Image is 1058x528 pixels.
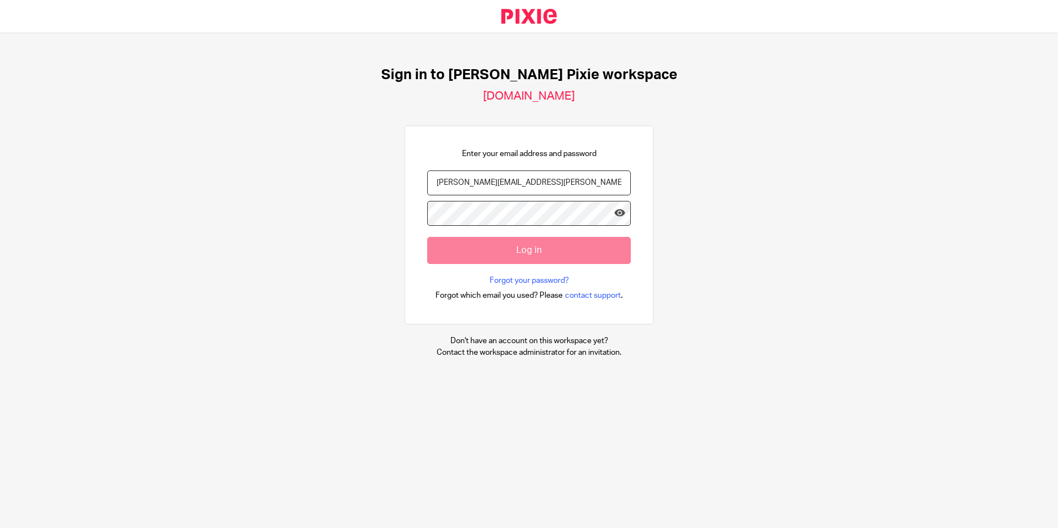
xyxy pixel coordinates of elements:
input: Log in [427,237,631,264]
span: Forgot which email you used? Please [435,290,563,301]
span: contact support [565,290,621,301]
p: Contact the workspace administrator for an invitation. [437,347,621,358]
div: . [435,289,623,302]
h1: Sign in to [PERSON_NAME] Pixie workspace [381,66,677,84]
input: name@example.com [427,170,631,195]
h2: [DOMAIN_NAME] [483,89,575,103]
a: Forgot your password? [490,275,569,286]
p: Don't have an account on this workspace yet? [437,335,621,346]
p: Enter your email address and password [462,148,597,159]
